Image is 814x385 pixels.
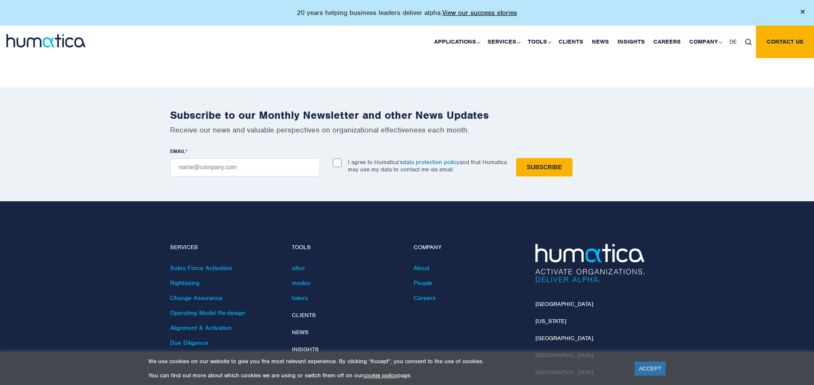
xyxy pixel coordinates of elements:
[649,26,685,58] a: Careers
[414,279,432,287] a: People
[363,372,397,379] a: cookie policy
[756,26,814,58] a: Contact us
[442,9,517,17] a: View our success stories
[170,148,185,155] span: EMAIL
[333,159,341,167] input: I agree to Humatica’sdata protection policyand that Humatica may use my data to contact me via em...
[554,26,588,58] a: Clients
[729,38,737,45] span: DE
[403,159,459,166] a: data protection policy
[414,294,435,302] a: Careers
[292,244,401,251] h4: Tools
[523,26,554,58] a: Tools
[745,39,752,45] img: search_icon
[297,9,517,17] p: 20 years helping business leaders deliver alpha.
[292,312,316,319] a: Clients
[170,244,279,251] h4: Services
[535,335,593,342] a: [GEOGRAPHIC_DATA]
[170,339,209,347] a: Due Diligence
[170,109,644,122] h2: Subscribe to our Monthly Newsletter and other News Updates
[588,26,613,58] a: News
[535,300,593,308] a: [GEOGRAPHIC_DATA]
[430,26,483,58] a: Applications
[613,26,649,58] a: Insights
[292,294,308,302] a: taleva
[685,26,725,58] a: Company
[348,159,507,173] p: I agree to Humatica’s and that Humatica may use my data to contact me via email.
[292,264,305,272] a: altus
[292,329,309,336] a: News
[635,361,666,376] a: ACCEPT
[170,324,232,332] a: Alignment & Activation
[483,26,523,58] a: Services
[170,279,200,287] a: Rightsizing
[170,309,245,317] a: Operating Model Re-design
[170,294,223,302] a: Change Assurance
[516,158,573,176] input: Subscribe
[725,26,741,58] a: DE
[414,264,429,272] a: About
[170,158,320,176] input: name@company.com
[6,34,85,47] img: logo
[170,264,232,272] a: Sales Force Activation
[292,279,310,287] a: modas
[148,358,624,365] p: We use cookies on our website to give you the most relevant experience. By clicking “Accept”, you...
[292,346,319,353] a: Insights
[170,125,644,135] p: Receive our news and valuable perspectives on organizational effectiveness each month.
[414,244,523,251] h4: Company
[535,317,566,325] a: [US_STATE]
[535,244,644,282] img: Humatica
[148,372,624,379] p: You can find out more about which cookies we are using or switch them off on our page.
